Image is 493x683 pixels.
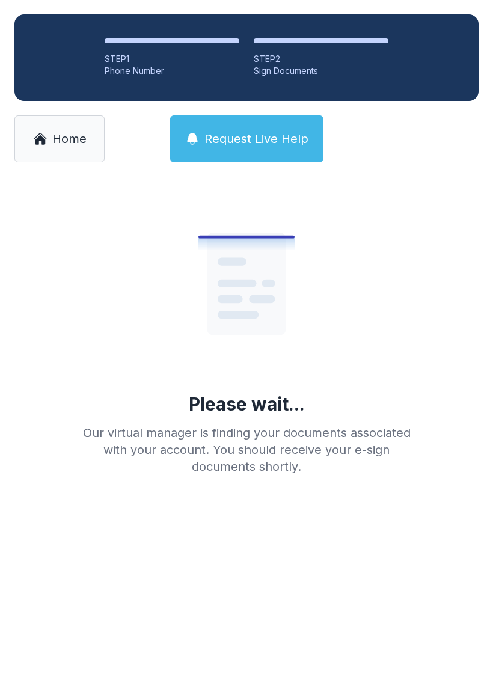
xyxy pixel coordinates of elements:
div: STEP 1 [105,53,239,65]
span: Home [52,130,87,147]
span: Request Live Help [204,130,308,147]
div: Phone Number [105,65,239,77]
div: Our virtual manager is finding your documents associated with your account. You should receive yo... [73,424,420,475]
div: STEP 2 [254,53,388,65]
div: Sign Documents [254,65,388,77]
div: Please wait... [189,393,305,415]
